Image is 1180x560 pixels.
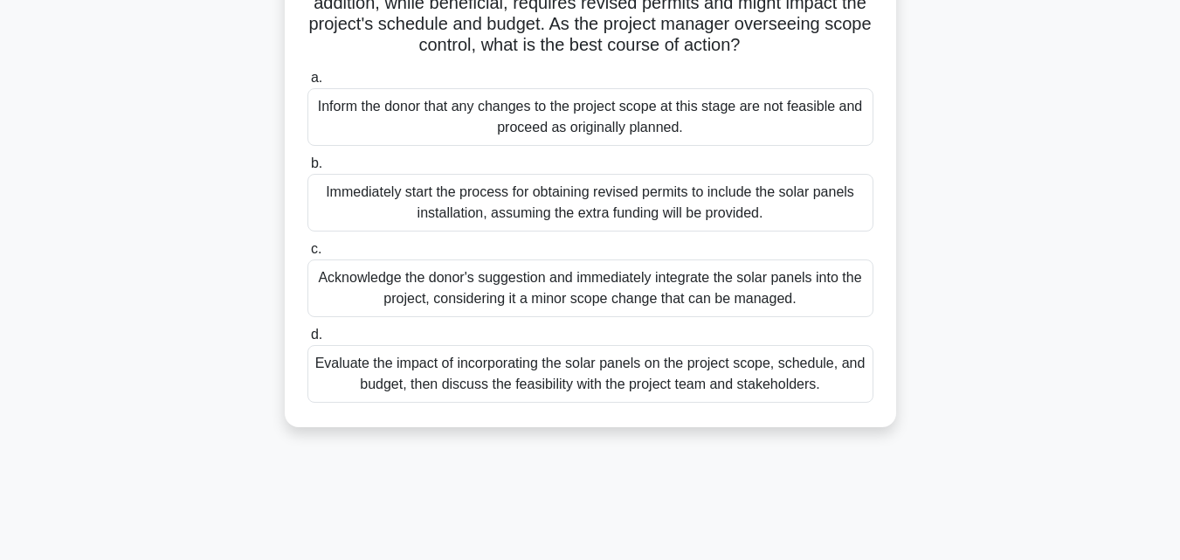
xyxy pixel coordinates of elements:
div: Acknowledge the donor's suggestion and immediately integrate the solar panels into the project, c... [307,259,873,317]
div: Evaluate the impact of incorporating the solar panels on the project scope, schedule, and budget,... [307,345,873,403]
span: d. [311,327,322,342]
span: b. [311,156,322,170]
span: a. [311,70,322,85]
div: Immediately start the process for obtaining revised permits to include the solar panels installat... [307,174,873,232]
div: Inform the donor that any changes to the project scope at this stage are not feasible and proceed... [307,88,873,146]
span: c. [311,241,321,256]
